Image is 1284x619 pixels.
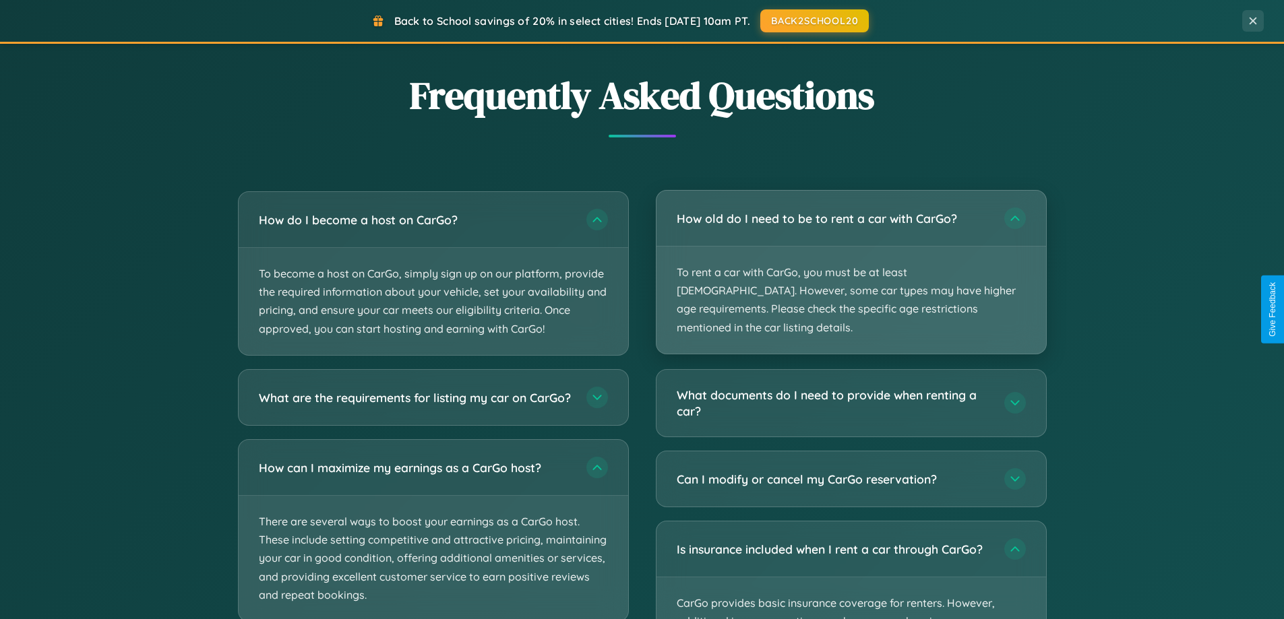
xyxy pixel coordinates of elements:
h2: Frequently Asked Questions [238,69,1047,121]
h3: What documents do I need to provide when renting a car? [677,387,991,420]
span: Back to School savings of 20% in select cities! Ends [DATE] 10am PT. [394,14,750,28]
p: To become a host on CarGo, simply sign up on our platform, provide the required information about... [239,248,628,355]
h3: How can I maximize my earnings as a CarGo host? [259,459,573,476]
h3: Can I modify or cancel my CarGo reservation? [677,471,991,488]
p: To rent a car with CarGo, you must be at least [DEMOGRAPHIC_DATA]. However, some car types may ha... [656,247,1046,354]
div: Give Feedback [1268,282,1277,337]
button: BACK2SCHOOL20 [760,9,869,32]
h3: How old do I need to be to rent a car with CarGo? [677,210,991,227]
h3: What are the requirements for listing my car on CarGo? [259,389,573,405]
h3: Is insurance included when I rent a car through CarGo? [677,541,991,558]
h3: How do I become a host on CarGo? [259,211,573,228]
